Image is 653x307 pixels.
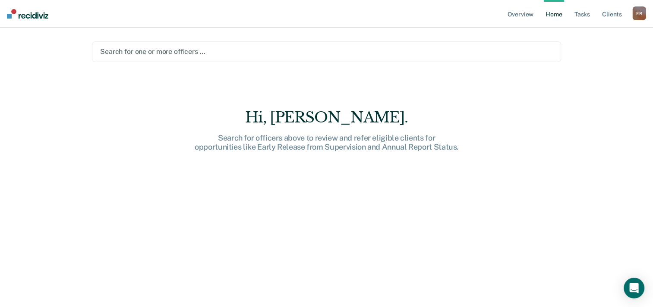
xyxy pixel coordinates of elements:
button: ER [632,6,646,20]
div: Open Intercom Messenger [624,278,644,298]
img: Recidiviz [7,9,48,19]
div: E R [632,6,646,20]
div: Search for officers above to review and refer eligible clients for opportunities like Early Relea... [189,133,465,152]
div: Hi, [PERSON_NAME]. [189,109,465,126]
